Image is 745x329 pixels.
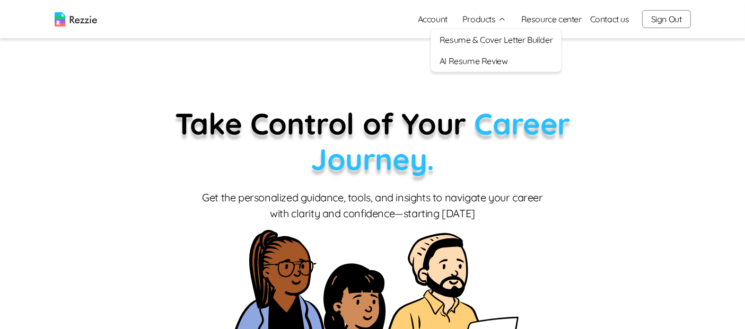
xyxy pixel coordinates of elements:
button: Sign Out [642,10,691,28]
a: Resume & Cover Letter Builder [431,29,561,50]
button: Products [462,13,506,25]
img: logo [55,12,97,26]
p: Get the personalized guidance, tools, and insights to navigate your career with clarity and confi... [200,190,545,221]
p: Take Control of Your [121,106,625,177]
span: Career Journey. [311,105,570,177]
a: Account [409,8,456,30]
a: Contact us [590,13,629,25]
a: Resource center [521,13,582,25]
a: AI Resume Review [431,50,561,72]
